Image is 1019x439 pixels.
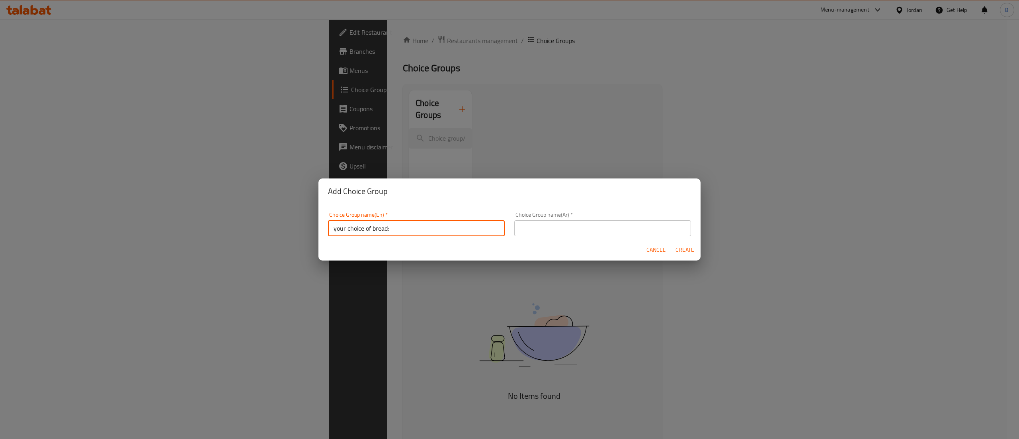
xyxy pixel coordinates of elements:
[328,220,505,236] input: Please enter Choice Group name(en)
[675,245,694,255] span: Create
[672,243,697,257] button: Create
[328,185,691,198] h2: Add Choice Group
[646,245,666,255] span: Cancel
[643,243,669,257] button: Cancel
[514,220,691,236] input: Please enter Choice Group name(ar)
